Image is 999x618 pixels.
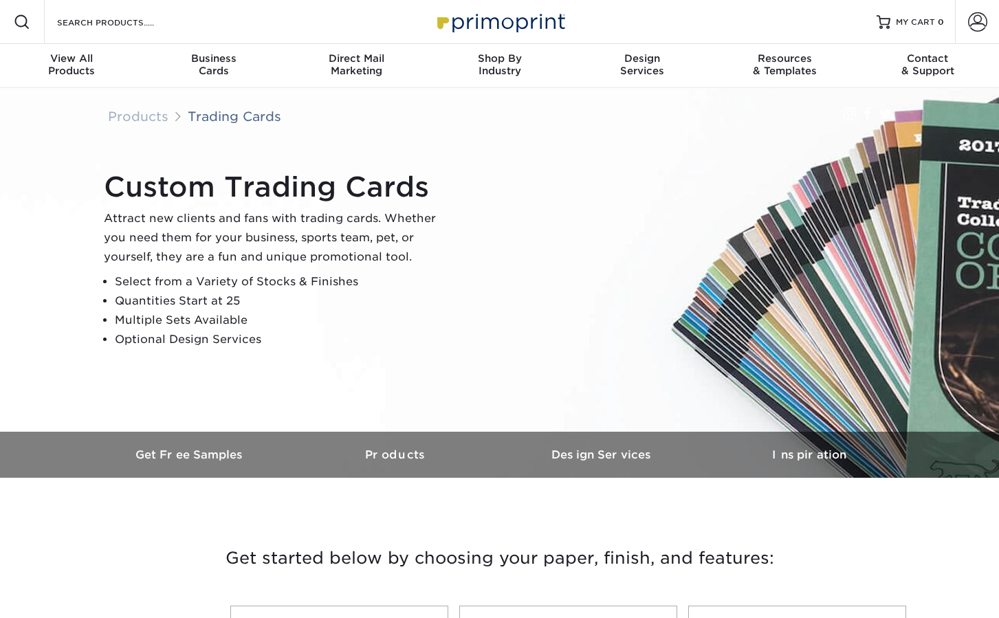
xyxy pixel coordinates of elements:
[285,52,428,77] div: Marketing
[938,17,944,27] span: 0
[896,16,935,28] span: MY CART
[571,44,714,88] a: DesignServices
[87,448,294,461] h3: Get Free Samples
[143,52,286,77] div: Cards
[98,527,902,589] h3: Get started below by choosing your paper, finish, and features:
[294,432,500,478] a: Products
[108,109,168,124] a: Products
[706,448,912,461] h3: Inspiration
[188,109,281,124] a: Trading Cards
[571,52,714,77] div: Services
[56,14,190,30] input: SEARCH PRODUCTS.....
[115,291,448,311] li: Quantities Start at 25
[428,52,571,65] span: Shop By
[706,432,912,478] a: Inspiration
[294,448,500,461] h3: Products
[571,52,714,65] span: Design
[500,448,706,461] h3: Design Services
[500,432,706,478] a: Design Services
[115,272,448,291] li: Select from a Variety of Stocks & Finishes
[431,7,569,36] img: Primoprint
[856,52,999,65] span: Contact
[104,170,448,203] h1: Custom Trading Cards
[856,44,999,88] a: Contact& Support
[87,432,294,478] a: Get Free Samples
[714,52,857,77] div: & Templates
[285,52,428,65] span: Direct Mail
[856,52,999,77] div: & Support
[285,44,428,88] a: Direct MailMarketing
[115,330,448,349] li: Optional Design Services
[714,44,857,88] a: Resources& Templates
[104,209,448,267] p: Attract new clients and fans with trading cards. Whether you need them for your business, sports ...
[428,52,571,77] div: Industry
[143,44,286,88] a: BusinessCards
[143,52,286,65] span: Business
[115,311,448,330] li: Multiple Sets Available
[714,52,857,65] span: Resources
[428,44,571,88] a: Shop ByIndustry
